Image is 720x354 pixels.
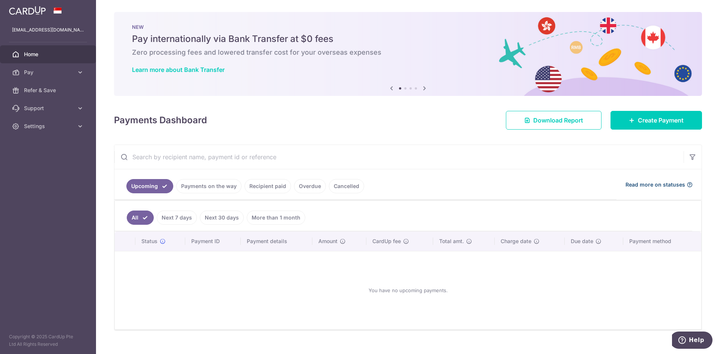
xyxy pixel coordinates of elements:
[176,179,241,193] a: Payments on the way
[126,179,173,193] a: Upcoming
[623,232,701,251] th: Payment method
[318,237,337,245] span: Amount
[672,332,712,350] iframe: Opens a widget where you can find more information
[533,116,583,125] span: Download Report
[114,145,684,169] input: Search by recipient name, payment id or reference
[12,26,84,34] p: [EMAIL_ADDRESS][DOMAIN_NAME]
[132,24,684,30] p: NEW
[185,232,241,251] th: Payment ID
[132,48,684,57] h6: Zero processing fees and lowered transfer cost for your overseas expenses
[24,51,73,58] span: Home
[24,122,73,130] span: Settings
[24,69,73,76] span: Pay
[241,232,313,251] th: Payment details
[610,111,702,130] a: Create Payment
[506,111,601,130] a: Download Report
[329,179,364,193] a: Cancelled
[132,33,684,45] h5: Pay internationally via Bank Transfer at $0 fees
[141,237,157,245] span: Status
[200,211,244,225] a: Next 30 days
[132,66,225,73] a: Learn more about Bank Transfer
[571,237,593,245] span: Due date
[372,237,401,245] span: CardUp fee
[24,105,73,112] span: Support
[114,12,702,96] img: Bank transfer banner
[294,179,326,193] a: Overdue
[244,179,291,193] a: Recipient paid
[24,87,73,94] span: Refer & Save
[638,116,684,125] span: Create Payment
[127,211,154,225] a: All
[114,114,207,127] h4: Payments Dashboard
[9,6,46,15] img: CardUp
[625,181,685,188] span: Read more on statuses
[247,211,305,225] a: More than 1 month
[439,237,464,245] span: Total amt.
[501,237,531,245] span: Charge date
[625,181,693,188] a: Read more on statuses
[157,211,197,225] a: Next 7 days
[124,257,692,323] div: You have no upcoming payments.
